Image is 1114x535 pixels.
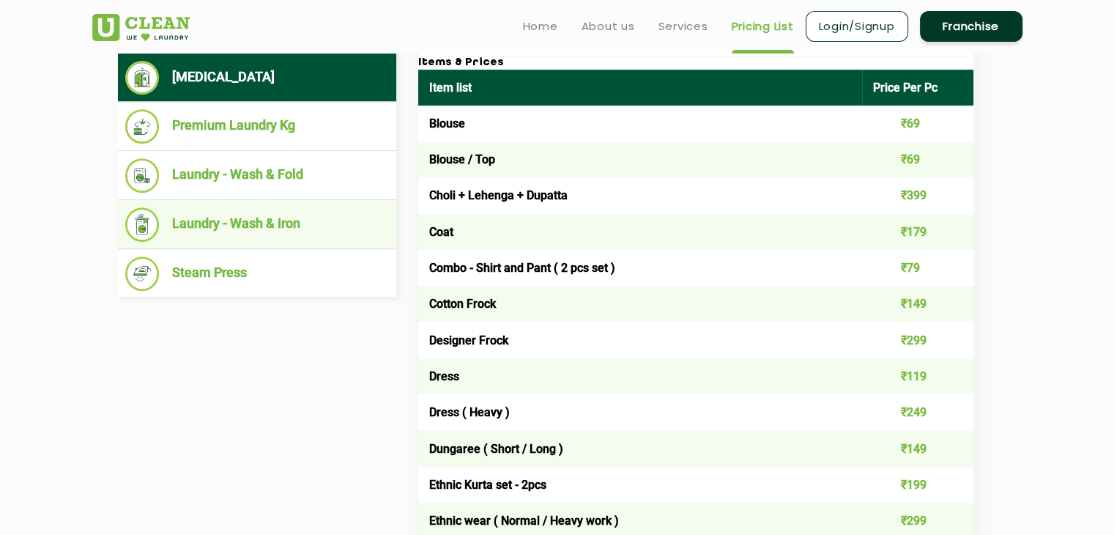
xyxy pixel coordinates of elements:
[806,11,908,42] a: Login/Signup
[658,18,708,35] a: Services
[418,177,863,213] td: Choli + Lehenga + Dupatta
[418,106,863,141] td: Blouse
[862,106,973,141] td: ₹69
[418,214,863,250] td: Coat
[125,257,160,291] img: Steam Press
[862,141,973,177] td: ₹69
[418,322,863,358] td: Designer Frock
[125,61,389,95] li: [MEDICAL_DATA]
[125,109,389,144] li: Premium Laundry Kg
[862,250,973,286] td: ₹79
[862,177,973,213] td: ₹399
[920,11,1022,42] a: Franchise
[418,141,863,177] td: Blouse / Top
[862,70,973,106] th: Price Per Pc
[418,250,863,286] td: Combo - Shirt and Pant ( 2 pcs set )
[582,18,635,35] a: About us
[862,467,973,503] td: ₹199
[92,14,190,41] img: UClean Laundry and Dry Cleaning
[862,286,973,322] td: ₹149
[732,18,794,35] a: Pricing List
[862,394,973,430] td: ₹249
[523,18,558,35] a: Home
[125,158,160,193] img: Laundry - Wash & Fold
[862,430,973,466] td: ₹149
[862,358,973,394] td: ₹119
[418,430,863,466] td: Dungaree ( Short / Long )
[418,467,863,503] td: Ethnic Kurta set - 2pcs
[418,70,863,106] th: Item list
[418,358,863,394] td: Dress
[418,56,973,70] h3: Items & Prices
[418,286,863,322] td: Cotton Frock
[125,158,389,193] li: Laundry - Wash & Fold
[862,214,973,250] td: ₹179
[125,109,160,144] img: Premium Laundry Kg
[862,322,973,358] td: ₹299
[125,61,160,95] img: Dry Cleaning
[125,207,389,242] li: Laundry - Wash & Iron
[418,394,863,430] td: Dress ( Heavy )
[125,257,389,291] li: Steam Press
[125,207,160,242] img: Laundry - Wash & Iron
